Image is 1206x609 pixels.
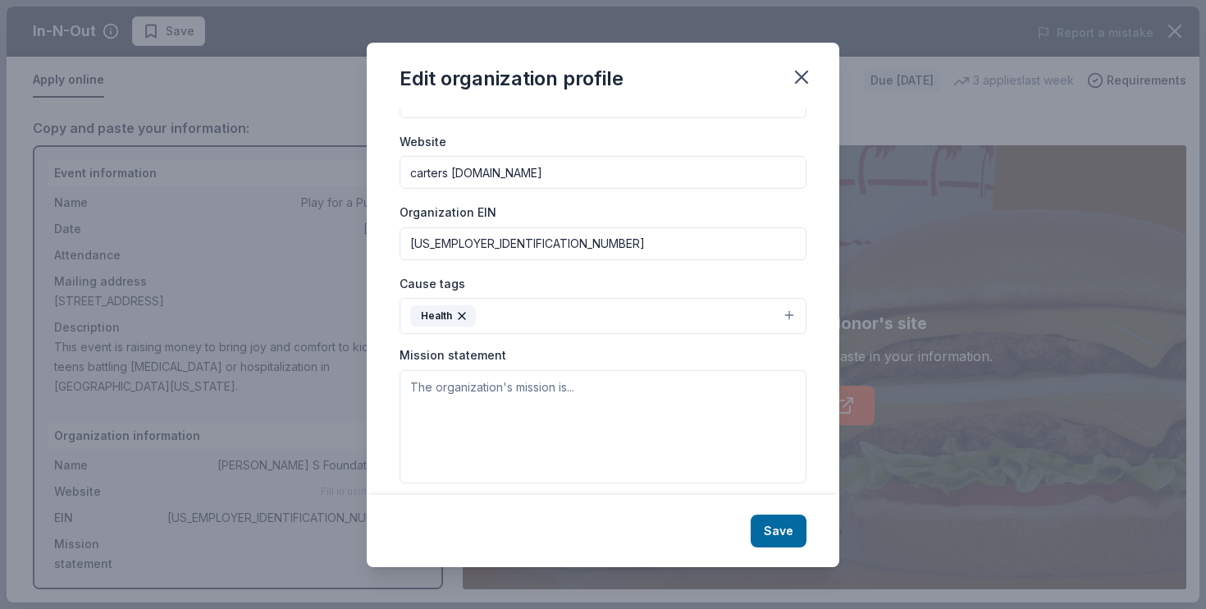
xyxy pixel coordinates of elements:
button: Health [400,298,806,334]
button: Save [751,515,806,547]
label: Organization EIN [400,204,496,221]
input: 12-3456789 [400,227,806,260]
label: Website [400,134,446,150]
div: Edit organization profile [400,66,624,92]
label: Mission statement [400,347,506,364]
label: Cause tags [400,276,465,292]
div: Health [410,305,476,327]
